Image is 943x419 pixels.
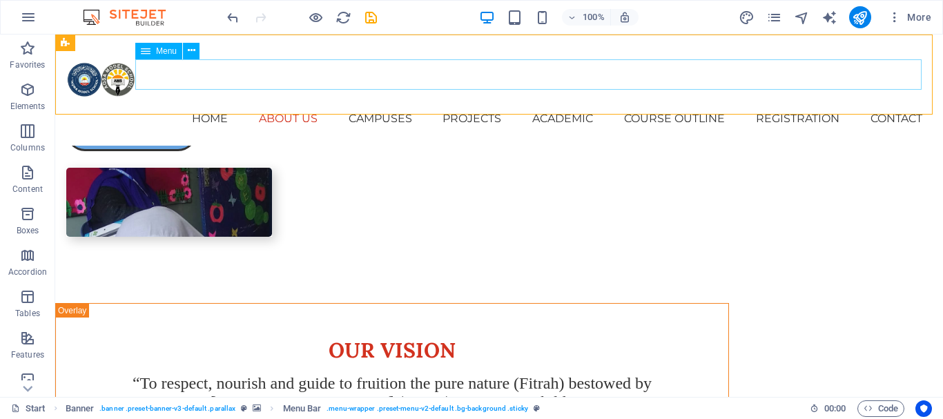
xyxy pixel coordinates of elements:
i: Save (Ctrl+S) [363,10,379,26]
i: This element is a customizable preset [534,405,540,412]
i: Reload page [336,10,351,26]
a: Click to cancel selection. Double-click to open Pages [11,400,46,417]
button: Code [857,400,904,417]
i: AI Writer [822,10,837,26]
button: Usercentrics [915,400,932,417]
button: design [739,9,755,26]
span: Code [864,400,898,417]
i: Pages (Ctrl+Alt+S) [766,10,782,26]
span: More [888,10,931,24]
button: text_generator [822,9,838,26]
nav: breadcrumb [66,400,540,417]
button: save [362,9,379,26]
span: Menu [156,47,177,55]
p: Elements [10,101,46,112]
i: Undo: change_grow (Ctrl+Z) [225,10,241,26]
button: More [882,6,937,28]
span: . banner .preset-banner-v3-default .parallax [99,400,235,417]
p: Boxes [17,225,39,236]
h6: Session time [810,400,846,417]
i: This element contains a background [253,405,261,412]
button: pages [766,9,783,26]
h6: 100% [583,9,605,26]
img: Editor Logo [79,9,183,26]
button: navigator [794,9,810,26]
i: Publish [852,10,868,26]
span: . menu-wrapper .preset-menu-v2-default .bg-background .sticky [327,400,528,417]
p: Content [12,184,43,195]
p: Favorites [10,59,45,70]
p: Features [11,349,44,360]
i: Design (Ctrl+Alt+Y) [739,10,755,26]
button: publish [849,6,871,28]
button: undo [224,9,241,26]
button: reload [335,9,351,26]
p: Columns [10,142,45,153]
i: On resize automatically adjust zoom level to fit chosen device. [619,11,631,23]
span: : [834,403,836,413]
span: Click to select. Double-click to edit [66,400,95,417]
span: 00 00 [824,400,846,417]
p: Tables [15,308,40,319]
span: Click to select. Double-click to edit [283,400,322,417]
i: This element is a customizable preset [241,405,247,412]
button: 100% [562,9,611,26]
i: Navigator [794,10,810,26]
p: Accordion [8,266,47,277]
